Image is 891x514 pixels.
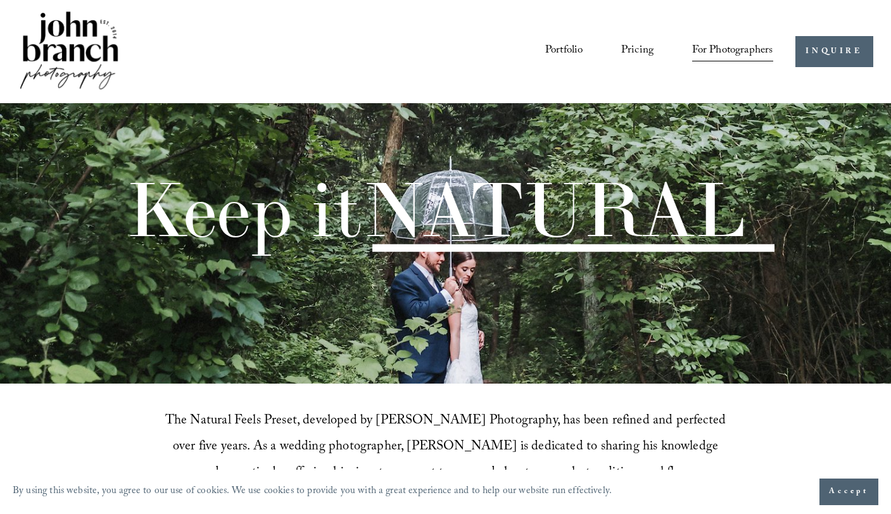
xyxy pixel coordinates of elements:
a: Portfolio [545,40,583,64]
p: By using this website, you agree to our use of cookies. We use cookies to provide you with a grea... [13,482,612,502]
a: INQUIRE [795,36,873,67]
span: Accept [829,486,869,498]
span: For Photographers [692,41,773,62]
img: John Branch IV Photography [18,9,120,94]
span: The Natural Feels Preset, developed by [PERSON_NAME] Photography, has been refined and perfected ... [165,411,730,484]
button: Accept [819,479,878,505]
span: NATURAL [362,161,745,257]
a: Pricing [621,40,654,64]
h1: Keep it [125,172,745,248]
a: folder dropdown [692,40,773,64]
